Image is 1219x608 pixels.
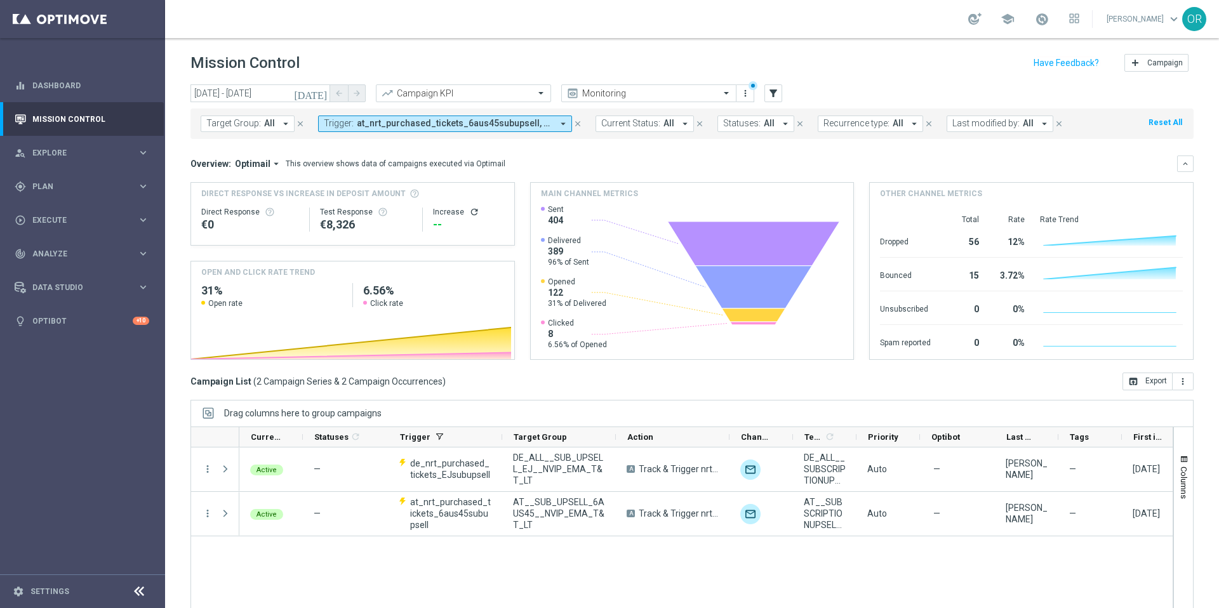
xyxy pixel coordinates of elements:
div: play_circle_outline Execute keyboard_arrow_right [14,215,150,225]
div: There are unsaved changes [749,81,757,90]
a: Dashboard [32,69,149,102]
button: open_in_browser Export [1122,373,1173,390]
span: 122 [548,287,606,298]
div: Test Response [320,207,412,217]
i: equalizer [15,80,26,91]
span: Columns [1179,466,1189,499]
span: Auto [867,508,887,519]
span: 8 [548,328,607,340]
i: settings [13,586,24,597]
i: arrow_drop_down [909,118,920,129]
div: Plan [15,181,137,192]
i: arrow_drop_down [780,118,791,129]
span: Templates [804,432,823,442]
div: Data Studio [15,282,137,293]
span: ( [253,376,256,387]
div: 15 [946,264,979,284]
i: open_in_browser [1128,376,1138,387]
i: refresh [469,207,479,217]
button: more_vert [202,463,213,475]
span: Calculate column [349,430,361,444]
input: Have Feedback? [1034,58,1099,67]
i: track_changes [15,248,26,260]
i: arrow_drop_down [1039,118,1050,129]
button: Trigger: at_nrt_purchased_tickets_6aus45subupsell, de_nrt_purchased_tickets_EJsubupsell arrow_dro... [318,116,572,132]
h2: 6.56% [363,283,504,298]
span: Analyze [32,250,137,258]
div: Orsolya Reichardt [1006,502,1048,525]
span: — [933,463,940,475]
colored-tag: Active [250,463,283,475]
span: Opened [548,277,606,287]
multiple-options-button: Export to CSV [1122,376,1194,386]
i: trending_up [381,87,394,100]
div: person_search Explore keyboard_arrow_right [14,148,150,158]
button: Current Status: All arrow_drop_down [596,116,694,132]
span: Delivered [548,235,589,246]
div: Rate [994,215,1025,225]
div: Unsubscribed [880,298,931,318]
span: Last Modified By [1006,432,1037,442]
button: close [295,117,306,131]
div: Press SPACE to select this row. [191,492,239,536]
span: Data Studio [32,284,137,291]
button: equalizer Dashboard [14,81,150,91]
input: Select date range [190,84,330,102]
i: arrow_drop_down [270,158,282,169]
div: Total [946,215,979,225]
span: All [663,118,674,129]
h4: OPEN AND CLICK RATE TREND [201,267,315,278]
i: person_search [15,147,26,159]
div: 0% [994,331,1025,352]
span: Plan [32,183,137,190]
span: A [627,465,635,473]
i: arrow_forward [352,89,361,98]
div: 0% [994,298,1025,318]
div: Optibot [15,304,149,338]
h4: Main channel metrics [541,188,638,199]
h3: Campaign List [190,376,446,387]
span: Execute [32,216,137,224]
i: more_vert [202,508,213,519]
span: Last modified by: [952,118,1020,129]
div: lightbulb Optibot +10 [14,316,150,326]
div: Spam reported [880,331,931,352]
i: arrow_drop_down [557,118,569,129]
div: €8,326 [320,217,412,232]
i: keyboard_arrow_right [137,214,149,226]
button: Last modified by: All arrow_drop_down [947,116,1053,132]
div: Rate Trend [1040,215,1183,225]
span: First in Range [1133,432,1164,442]
div: OR [1182,7,1206,31]
div: Bounced [880,264,931,284]
span: AT__SUB_UPSELL_6AUS45__NVIP_EMA_T&T_LT [513,496,605,531]
button: close [694,117,705,131]
a: Settings [30,588,69,595]
div: +10 [133,317,149,325]
i: arrow_drop_down [679,118,691,129]
span: Track & Trigger nrt_purchased_tickets [639,508,719,519]
span: 389 [548,246,589,257]
span: Track & Trigger nrt_purchased_tickets [639,463,719,475]
span: Trigger: [324,118,354,129]
div: Row Groups [224,408,382,418]
span: DE_ALL__SUBSCRIPTIONUPSELLOCT__NVIP_EMA_T&T_LT [804,452,846,486]
span: Open rate [208,298,243,308]
div: Dropped [880,230,931,251]
i: arrow_drop_down [280,118,291,129]
h3: Overview: [190,158,231,169]
div: 3.72% [994,264,1025,284]
span: Statuses: [723,118,761,129]
span: Channel [741,432,771,442]
i: arrow_back [335,89,343,98]
i: add [1130,58,1140,68]
i: gps_fixed [15,181,26,192]
span: Priority [868,432,898,442]
i: keyboard_arrow_right [137,180,149,192]
i: close [296,119,305,128]
span: Active [256,466,277,474]
div: This overview shows data of campaigns executed via Optimail [286,158,505,169]
div: track_changes Analyze keyboard_arrow_right [14,249,150,259]
div: Dashboard [15,69,149,102]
